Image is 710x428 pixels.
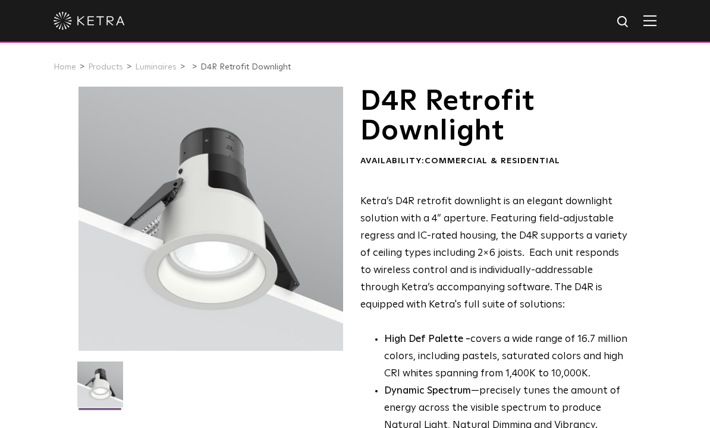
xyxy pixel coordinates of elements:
p: Ketra’s D4R retrofit downlight is an elegant downlight solution with a 4” aperture. Featuring fie... [360,194,631,313]
a: Luminaires [135,63,177,71]
img: search icon [616,15,631,30]
p: covers a wide range of 16.7 million colors, including pastels, saturated colors and high CRI whit... [384,331,631,383]
img: D4R Retrofit Downlight [77,362,123,416]
span: Commercial & Residential [425,157,560,165]
a: D4R Retrofit Downlight [200,63,291,71]
div: Availability: [360,156,631,167]
h1: D4R Retrofit Downlight [360,87,631,147]
a: Home [54,63,76,71]
strong: High Def Palette - [384,334,470,344]
a: Products [88,63,123,71]
strong: Dynamic Spectrum [384,386,471,396]
img: Hamburger%20Nav.svg [643,15,656,26]
img: ketra-logo-2019-white [54,12,125,30]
